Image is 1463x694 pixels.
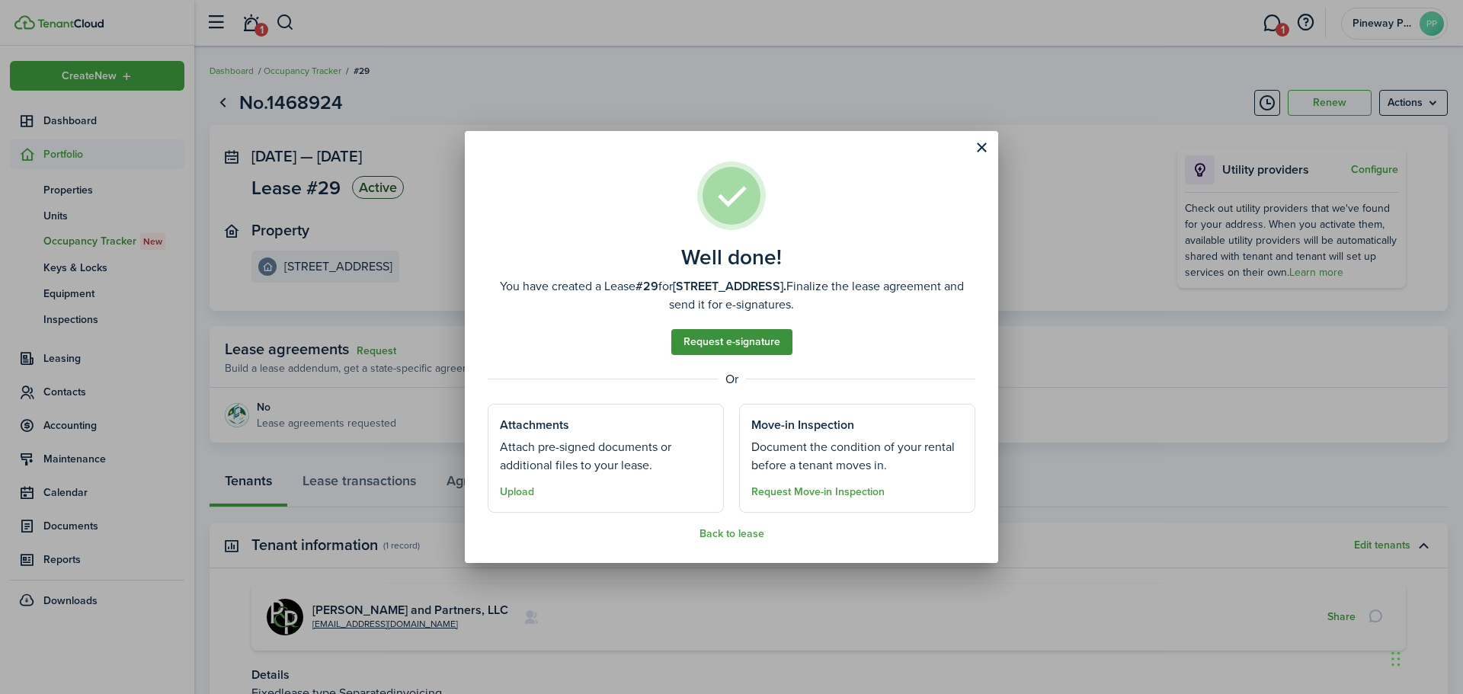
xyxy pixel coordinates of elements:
[751,438,963,475] well-done-section-description: Document the condition of your rental before a tenant moves in.
[1387,621,1463,694] iframe: Chat Widget
[635,277,658,295] b: #29
[751,416,854,434] well-done-section-title: Move-in Inspection
[488,370,975,389] well-done-separator: Or
[673,277,786,295] b: [STREET_ADDRESS].
[968,135,994,161] button: Close modal
[1391,636,1401,682] div: Drag
[500,486,534,498] button: Upload
[681,245,782,270] well-done-title: Well done!
[500,438,712,475] well-done-section-description: Attach pre-signed documents or additional files to your lease.
[488,277,975,314] well-done-description: You have created a Lease for Finalize the lease agreement and send it for e-signatures.
[671,329,792,355] a: Request e-signature
[500,416,569,434] well-done-section-title: Attachments
[699,528,764,540] button: Back to lease
[751,486,885,498] button: Request Move-in Inspection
